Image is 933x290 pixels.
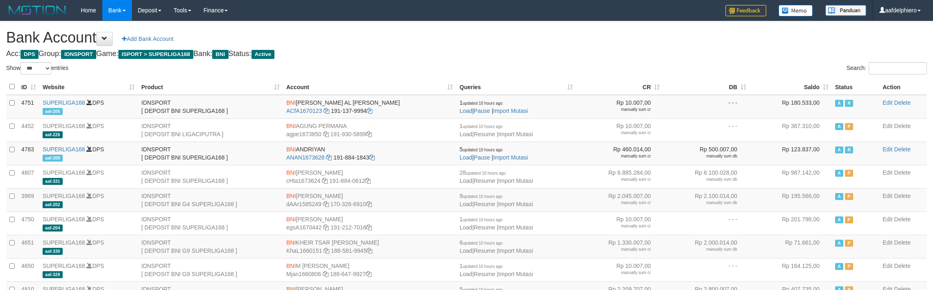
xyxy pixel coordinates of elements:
span: 6 [460,239,503,246]
a: agpe1673850 [286,131,322,137]
span: updated 10 hours ago [463,264,503,269]
span: Paused [845,123,853,130]
span: BNI [286,216,296,223]
span: Active [835,100,843,107]
td: IDNSPORT [ DEPOSIT BNI SUPERLIGA168 ] [138,211,283,235]
td: ANDRIYAN 191-884-1843 [283,142,456,165]
td: Rp 10.007,00 [576,258,663,281]
a: Resume [474,178,495,184]
span: updated 10 hours ago [463,241,503,245]
td: M [PERSON_NAME] 188-647-9927 [283,258,456,281]
a: Resume [474,131,495,137]
a: Copy KhaL1660151 to clipboard [324,247,329,254]
h4: Acc: Group: Game: Bank: Status: [6,50,927,58]
span: BNI [212,50,228,59]
td: IDNSPORT [ DEPOSIT BNI SUPERLIGA168 ] [138,95,283,119]
a: Edit [883,146,892,153]
a: Import Mutasi [498,201,533,207]
a: Resume [474,271,495,277]
td: DPS [39,188,138,211]
div: manually sum cr [580,177,651,182]
a: Import Mutasi [498,271,533,277]
th: DB: activate to sort column ascending [663,79,750,95]
a: SUPERLIGA168 [43,193,85,199]
td: KHEIR TSAR [PERSON_NAME] 188-581-9945 [283,235,456,258]
td: Rp 460.014,00 [576,142,663,165]
a: Resume [474,224,495,231]
span: aaf-204 [43,225,63,232]
span: Active [835,263,843,270]
a: Copy 1911379994 to clipboard [367,108,372,114]
a: Edit [883,216,892,223]
a: Load [460,201,472,207]
span: Active [835,146,843,153]
td: Rp 987.142,00 [750,165,832,188]
a: Copy 1912127016 to clipboard [366,224,372,231]
span: Active [835,123,843,130]
span: updated 10 hours ago [463,124,503,129]
span: updated 10 hours ago [466,171,506,175]
a: Add Bank Account [117,32,179,46]
a: Copy agpe1673850 to clipboard [323,131,329,137]
a: Load [460,108,472,114]
th: Saldo: activate to sort column ascending [750,79,832,95]
td: DPS [39,258,138,281]
a: Load [460,131,472,137]
td: DPS [39,211,138,235]
a: cHta1673624 [286,178,320,184]
td: Rp 10.007,00 [576,95,663,119]
a: Delete [894,99,910,106]
a: Resume [474,247,495,254]
a: Edit [883,169,892,176]
span: Active [251,50,275,59]
td: - - - [663,118,750,142]
a: Load [460,271,472,277]
img: Button%20Memo.svg [779,5,813,16]
div: manually sum cr [580,130,651,136]
th: ID: activate to sort column ascending [18,79,39,95]
td: DPS [39,235,138,258]
td: Rp 201.798,00 [750,211,832,235]
div: manually sum cr [580,270,651,276]
span: aaf-226 [43,131,63,138]
div: manually sum cr [580,247,651,252]
a: Copy cHta1673624 to clipboard [322,178,328,184]
th: Product: activate to sort column ascending [138,79,283,95]
a: SUPERLIGA168 [43,99,85,106]
th: Status [832,79,879,95]
div: manually sum db [666,177,737,182]
a: Import Mutasi [498,131,533,137]
span: updated 10 hours ago [463,194,503,199]
td: 4750 [18,211,39,235]
a: Load [460,154,472,161]
span: BNI [286,123,296,129]
span: BNI [286,99,296,106]
span: Running [845,100,853,107]
span: | | [460,99,528,114]
span: | | [460,169,533,184]
span: BNI [286,146,296,153]
a: Import Mutasi [498,224,533,231]
a: KhaL1660151 [286,247,322,254]
span: ISPORT > SUPERLIGA168 [118,50,193,59]
span: | | [460,239,533,254]
a: Load [460,247,472,254]
span: 5 [460,146,503,153]
td: [PERSON_NAME] 170-326-6910 [283,188,456,211]
a: Edit [883,193,892,199]
td: Rp 6.100.028,00 [663,165,750,188]
a: Pause [474,108,490,114]
span: aaf-205 [43,108,63,115]
a: Import Mutasi [498,247,533,254]
a: Copy 1918841843 to clipboard [369,154,375,161]
div: manually sum cr [580,153,651,159]
a: Edit [883,239,892,246]
a: Copy Mjan1660806 to clipboard [323,271,328,277]
a: Delete [894,123,910,129]
td: IDNSPORT [ DEPOSIT BNI SUPERLIGA168 ] [138,142,283,165]
td: DPS [39,142,138,165]
span: 1 [460,263,503,269]
a: SUPERLIGA168 [43,239,85,246]
span: Paused [845,216,853,223]
a: Import Mutasi [498,178,533,184]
